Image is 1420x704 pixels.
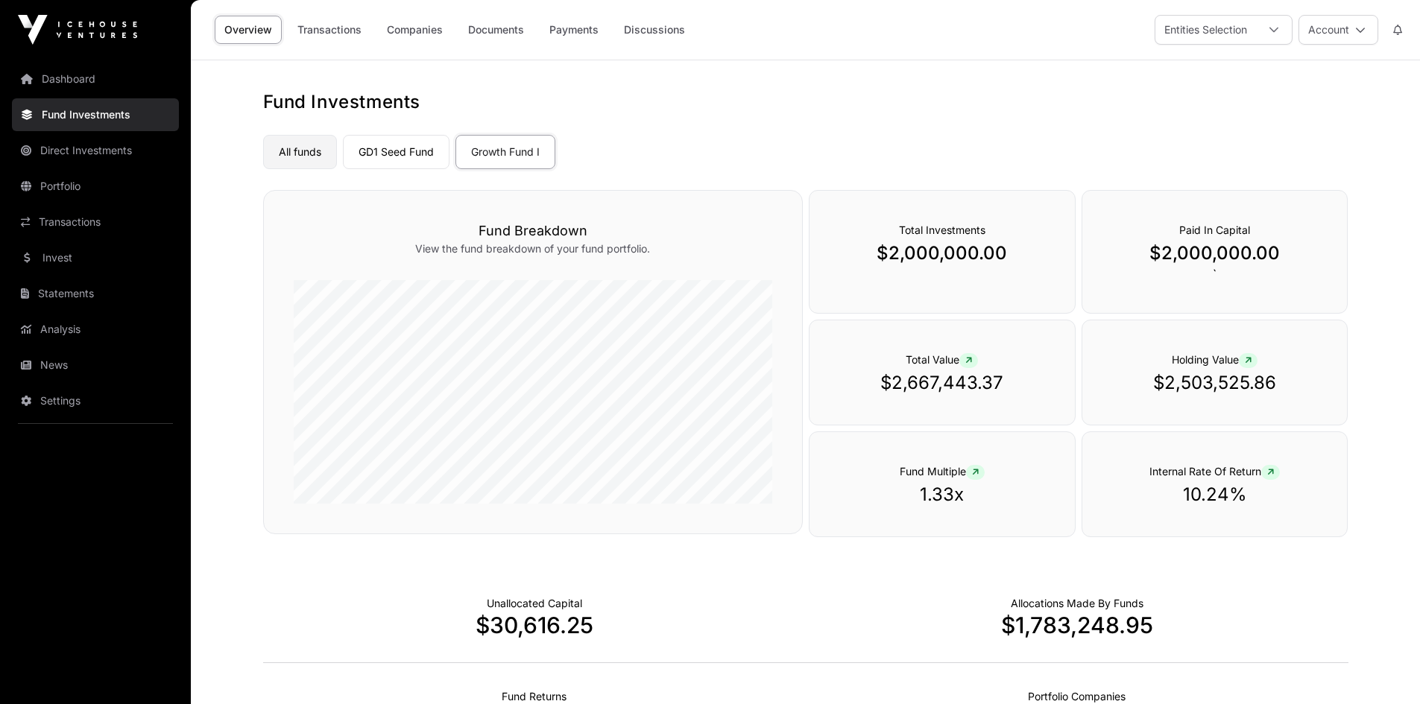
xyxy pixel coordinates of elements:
[288,16,371,44] a: Transactions
[1172,353,1258,366] span: Holding Value
[1149,465,1280,478] span: Internal Rate Of Return
[1011,596,1143,611] p: Capital Deployed Into Companies
[900,465,985,478] span: Fund Multiple
[12,98,179,131] a: Fund Investments
[18,15,137,45] img: Icehouse Ventures Logo
[12,313,179,346] a: Analysis
[487,596,582,611] p: Cash not yet allocated
[1345,632,1420,704] iframe: Chat Widget
[540,16,608,44] a: Payments
[12,206,179,238] a: Transactions
[899,223,985,236] span: Total Investments
[12,384,179,417] a: Settings
[12,277,179,310] a: Statements
[839,241,1045,265] p: $2,000,000.00
[1112,241,1318,265] p: $2,000,000.00
[12,63,179,95] a: Dashboard
[1112,483,1318,507] p: 10.24%
[263,90,1348,114] h1: Fund Investments
[1028,689,1126,704] p: Number of Companies Deployed Into
[263,135,337,169] a: All funds
[12,134,179,167] a: Direct Investments
[839,483,1045,507] p: 1.33x
[1179,223,1250,236] span: Paid In Capital
[1082,190,1348,314] div: `
[455,135,555,169] a: Growth Fund I
[12,349,179,381] a: News
[12,241,179,274] a: Invest
[343,135,449,169] a: GD1 Seed Fund
[294,221,772,241] h3: Fund Breakdown
[1112,371,1318,395] p: $2,503,525.86
[263,612,806,638] p: $30,616.25
[1155,16,1256,44] div: Entities Selection
[806,612,1348,638] p: $1,783,248.95
[1298,15,1378,45] button: Account
[502,689,567,704] p: Realised Returns from Funds
[12,170,179,203] a: Portfolio
[906,353,978,366] span: Total Value
[294,241,772,256] p: View the fund breakdown of your fund portfolio.
[614,16,695,44] a: Discussions
[215,16,282,44] a: Overview
[377,16,452,44] a: Companies
[458,16,534,44] a: Documents
[839,371,1045,395] p: $2,667,443.37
